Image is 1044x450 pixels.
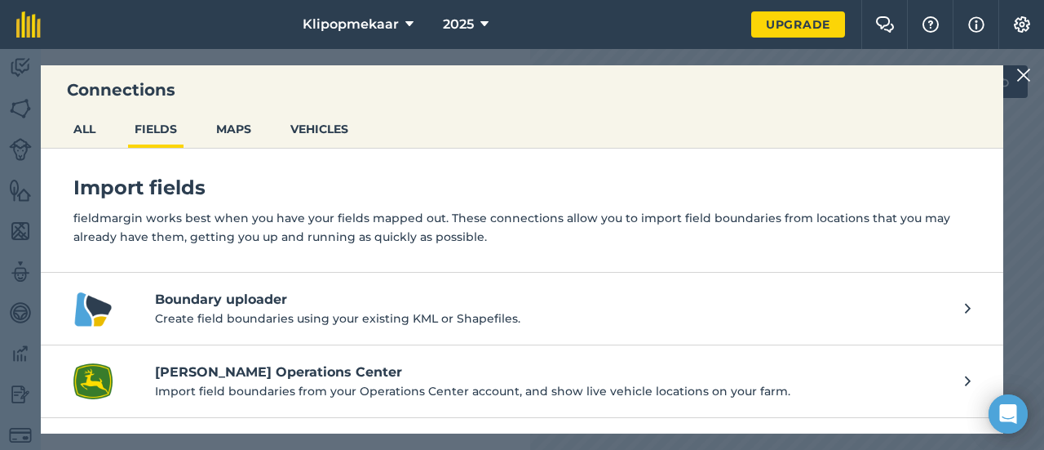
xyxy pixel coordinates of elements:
img: svg+xml;base64,PHN2ZyB4bWxucz0iaHR0cDovL3d3dy53My5vcmcvMjAwMC9zdmciIHdpZHRoPSIxNyIgaGVpZ2h0PSIxNy... [968,15,984,34]
button: ALL [67,114,102,145]
p: fieldmargin works best when you have your fields mapped out. These connections allow you to impor... [73,209,971,246]
p: Create field boundaries using your existing KML or Shapefiles. [155,310,949,327]
img: Two speech bubbles overlapping with the left bubble in the forefront [875,16,895,33]
button: MAPS [210,114,258,145]
p: Import field boundaries from your Operations Center account, and show live vehicle locations on y... [155,382,949,400]
h4: Boundary uploader [155,290,949,310]
a: Upgrade [751,11,845,38]
img: fieldmargin Logo [16,11,41,38]
button: FIELDS [128,114,184,145]
div: Open Intercom Messenger [989,394,1028,434]
a: John Deere Operations Center logo[PERSON_NAME] Operations CenterImport field boundaries from your... [41,345,1003,418]
img: A cog icon [1012,16,1032,33]
span: Klipopmekaar [303,15,399,34]
img: John Deere Operations Center logo [73,362,113,401]
span: 2025 [443,15,474,34]
h4: [PERSON_NAME] Operations Center [155,363,949,382]
h3: Connections [41,78,1003,101]
img: svg+xml;base64,PHN2ZyB4bWxucz0iaHR0cDovL3d3dy53My5vcmcvMjAwMC9zdmciIHdpZHRoPSIyMiIgaGVpZ2h0PSIzMC... [1016,65,1031,85]
img: A question mark icon [921,16,940,33]
button: VEHICLES [284,114,355,145]
h4: Import fields [73,175,971,201]
img: Boundary uploader logo [73,289,113,328]
a: Boundary uploader logoBoundary uploaderCreate field boundaries using your existing KML or Shapefi... [41,273,1003,345]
